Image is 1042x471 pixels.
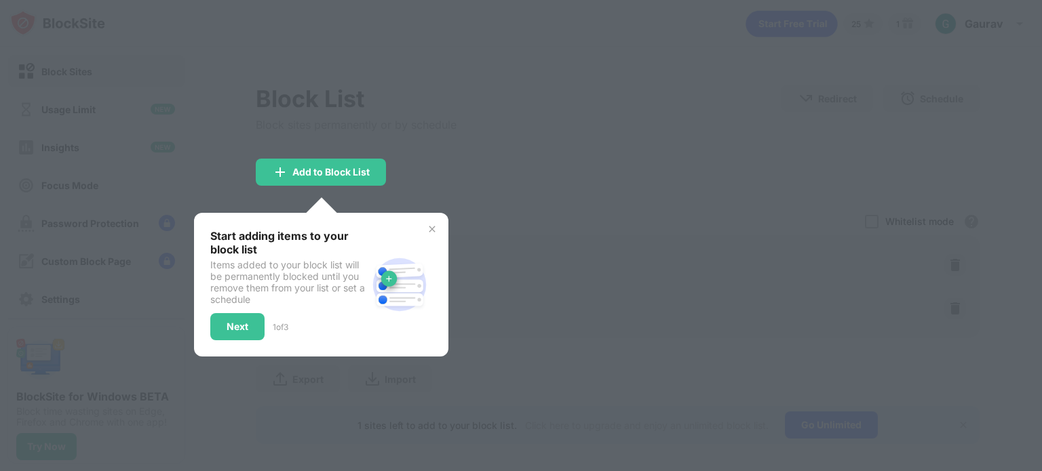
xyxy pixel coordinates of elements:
div: Start adding items to your block list [210,229,367,256]
img: x-button.svg [427,224,438,234]
img: block-site.svg [367,252,432,317]
div: Items added to your block list will be permanently blocked until you remove them from your list o... [210,259,367,305]
div: Add to Block List [292,167,370,178]
div: Next [227,321,248,332]
div: 1 of 3 [273,322,288,332]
